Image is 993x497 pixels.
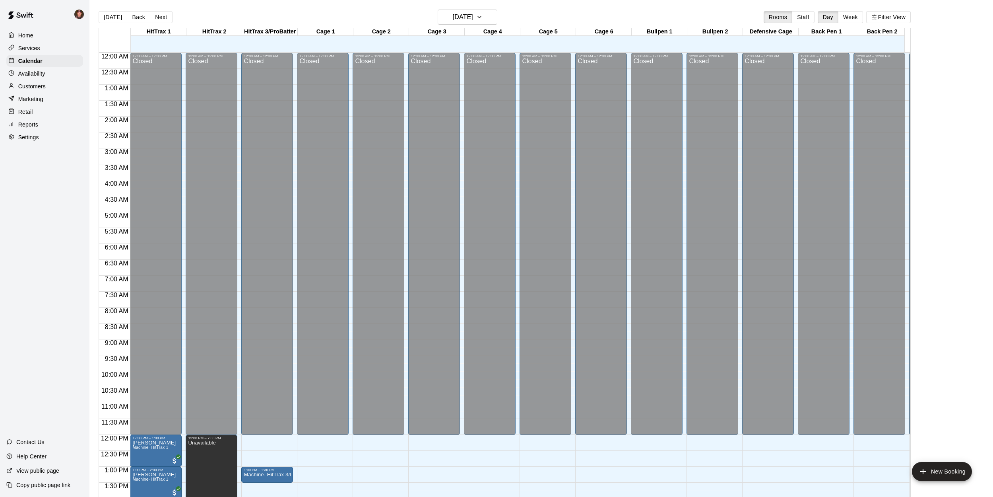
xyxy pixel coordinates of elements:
[465,28,520,36] div: Cage 4
[6,93,83,105] div: Marketing
[355,54,402,58] div: 12:00 AM – 12:00 PM
[18,57,43,65] p: Calendar
[689,58,736,438] div: Closed
[6,68,83,80] div: Availability
[103,148,130,155] span: 3:00 AM
[6,42,83,54] a: Services
[99,435,130,442] span: 12:00 PM
[241,53,293,435] div: 12:00 AM – 12:00 PM: Closed
[578,58,625,438] div: Closed
[520,53,571,435] div: 12:00 AM – 12:00 PM: Closed
[103,228,130,235] span: 5:30 AM
[103,467,130,474] span: 1:00 PM
[6,106,83,118] div: Retail
[6,55,83,67] a: Calendar
[99,371,130,378] span: 10:00 AM
[466,58,513,438] div: Closed
[171,489,178,497] span: All customers have paid
[16,438,45,446] p: Contact Us
[355,58,402,438] div: Closed
[800,58,847,438] div: Closed
[103,212,130,219] span: 5:00 AM
[99,419,130,426] span: 11:30 AM
[103,292,130,298] span: 7:30 AM
[103,164,130,171] span: 3:30 AM
[99,451,130,458] span: 12:30 PM
[631,53,683,435] div: 12:00 AM – 12:00 PM: Closed
[242,28,298,36] div: HitTrax 3/ProBatter
[103,339,130,346] span: 9:00 AM
[453,12,473,23] h6: [DATE]
[912,462,972,481] button: add
[411,54,458,58] div: 12:00 AM – 12:00 PM
[244,54,291,58] div: 12:00 AM – 12:00 PM
[103,483,130,489] span: 1:30 PM
[745,54,791,58] div: 12:00 AM – 12:00 PM
[16,467,59,475] p: View public page
[633,58,680,438] div: Closed
[132,58,179,438] div: Closed
[687,28,743,36] div: Bullpen 2
[99,53,130,60] span: 12:00 AM
[132,54,179,58] div: 12:00 AM – 12:00 PM
[522,58,569,438] div: Closed
[18,121,38,129] p: Reports
[186,28,242,36] div: HitTrax 2
[411,58,458,438] div: Closed
[742,53,794,435] div: 12:00 AM – 12:00 PM: Closed
[798,53,849,435] div: 12:00 AM – 12:00 PM: Closed
[18,95,43,103] p: Marketing
[188,436,235,440] div: 12:00 PM – 7:00 PM
[800,54,847,58] div: 12:00 AM – 12:00 PM
[520,28,576,36] div: Cage 5
[103,260,130,267] span: 6:30 AM
[18,108,33,116] p: Retail
[818,11,838,23] button: Day
[131,28,186,36] div: HitTrax 1
[244,58,291,438] div: Closed
[687,53,738,435] div: 12:00 AM – 12:00 PM: Closed
[633,54,680,58] div: 12:00 AM – 12:00 PM
[188,58,235,438] div: Closed
[150,11,172,23] button: Next
[522,54,569,58] div: 12:00 AM – 12:00 PM
[18,44,40,52] p: Services
[244,468,291,472] div: 1:00 PM – 1:30 PM
[578,54,625,58] div: 12:00 AM – 12:00 PM
[856,54,903,58] div: 12:00 AM – 12:00 PM
[854,28,910,36] div: Back Pen 2
[103,196,130,203] span: 4:30 AM
[6,80,83,92] a: Customers
[103,244,130,251] span: 6:00 AM
[6,119,83,131] div: Reports
[297,53,349,435] div: 12:00 AM – 12:00 PM: Closed
[353,53,404,435] div: 12:00 AM – 12:00 PM: Closed
[241,467,293,483] div: 1:00 PM – 1:30 PM: Machine- HitTrax 3/ProBatter BB & FP
[103,276,130,283] span: 7:00 AM
[799,28,854,36] div: Back Pen 1
[464,53,516,435] div: 12:00 AM – 12:00 PM: Closed
[103,180,130,187] span: 4:00 AM
[6,29,83,41] a: Home
[632,28,687,36] div: Bullpen 1
[6,131,83,143] a: Settings
[103,355,130,362] span: 9:30 AM
[132,477,168,481] span: Machine- HitTrax 1
[99,403,130,410] span: 11:00 AM
[743,28,799,36] div: Defensive Cage
[132,436,179,440] div: 12:00 PM – 1:00 PM
[186,53,237,435] div: 12:00 AM – 12:00 PM: Closed
[16,481,70,489] p: Copy public page link
[18,133,39,141] p: Settings
[171,457,178,465] span: All customers have paid
[103,308,130,314] span: 8:00 AM
[103,117,130,123] span: 2:00 AM
[188,54,235,58] div: 12:00 AM – 12:00 PM
[838,11,863,23] button: Week
[103,101,130,107] span: 1:30 AM
[764,11,792,23] button: Rooms
[298,28,353,36] div: Cage 1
